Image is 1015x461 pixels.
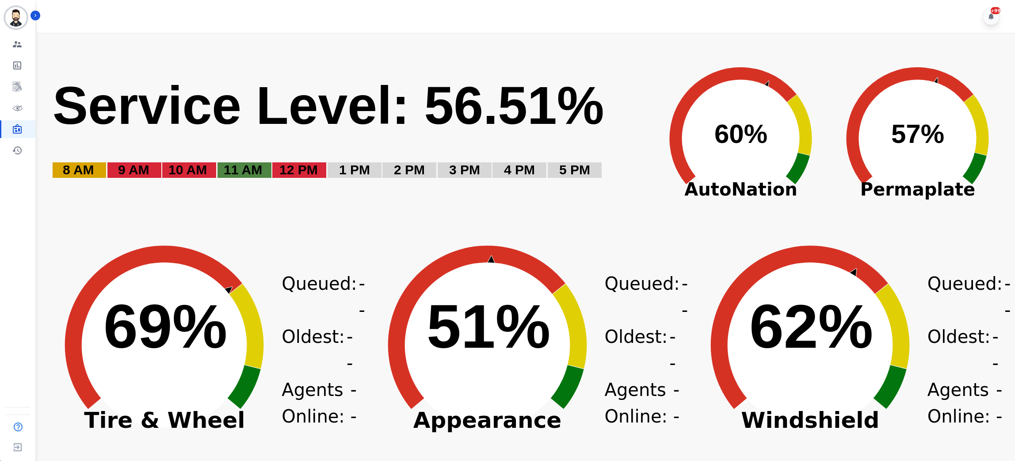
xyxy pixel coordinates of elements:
[366,416,609,425] span: Appearance
[689,416,932,425] span: Windshield
[504,162,535,177] text: 4 PM
[927,376,1003,430] div: Agents Online:
[1004,270,1011,323] span: --
[829,176,1006,203] span: Permaplate
[52,73,647,191] svg: Service Level: 0%
[5,7,27,28] img: Bordered avatar
[652,176,829,203] span: AutoNation
[118,162,149,177] text: 9 AM
[559,162,590,177] text: 5 PM
[359,270,365,323] span: --
[282,376,357,430] div: Agents Online:
[605,270,671,323] div: Queued:
[43,416,286,425] span: Tire & Wheel
[282,270,348,323] div: Queued:
[927,270,994,323] div: Queued:
[449,162,480,177] text: 3 PM
[427,292,550,361] text: 51%
[605,376,680,430] div: Agents Online:
[749,292,873,361] text: 62%
[669,323,675,376] span: --
[682,270,688,323] span: --
[339,162,370,177] text: 1 PM
[394,162,425,177] text: 2 PM
[63,162,94,177] text: 8 AM
[992,323,998,376] span: --
[103,292,227,361] text: 69%
[53,76,604,135] text: Service Level: 56.51%
[282,323,348,376] div: Oldest:
[347,323,353,376] span: --
[605,323,671,376] div: Oldest:
[991,7,1000,14] div: +99
[996,376,1003,430] span: --
[350,376,357,430] span: --
[279,162,318,177] text: 12 PM
[927,323,994,376] div: Oldest:
[673,376,680,430] span: --
[168,162,207,177] text: 10 AM
[224,162,262,177] text: 11 AM
[714,119,767,149] text: 60%
[891,119,944,149] text: 57%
